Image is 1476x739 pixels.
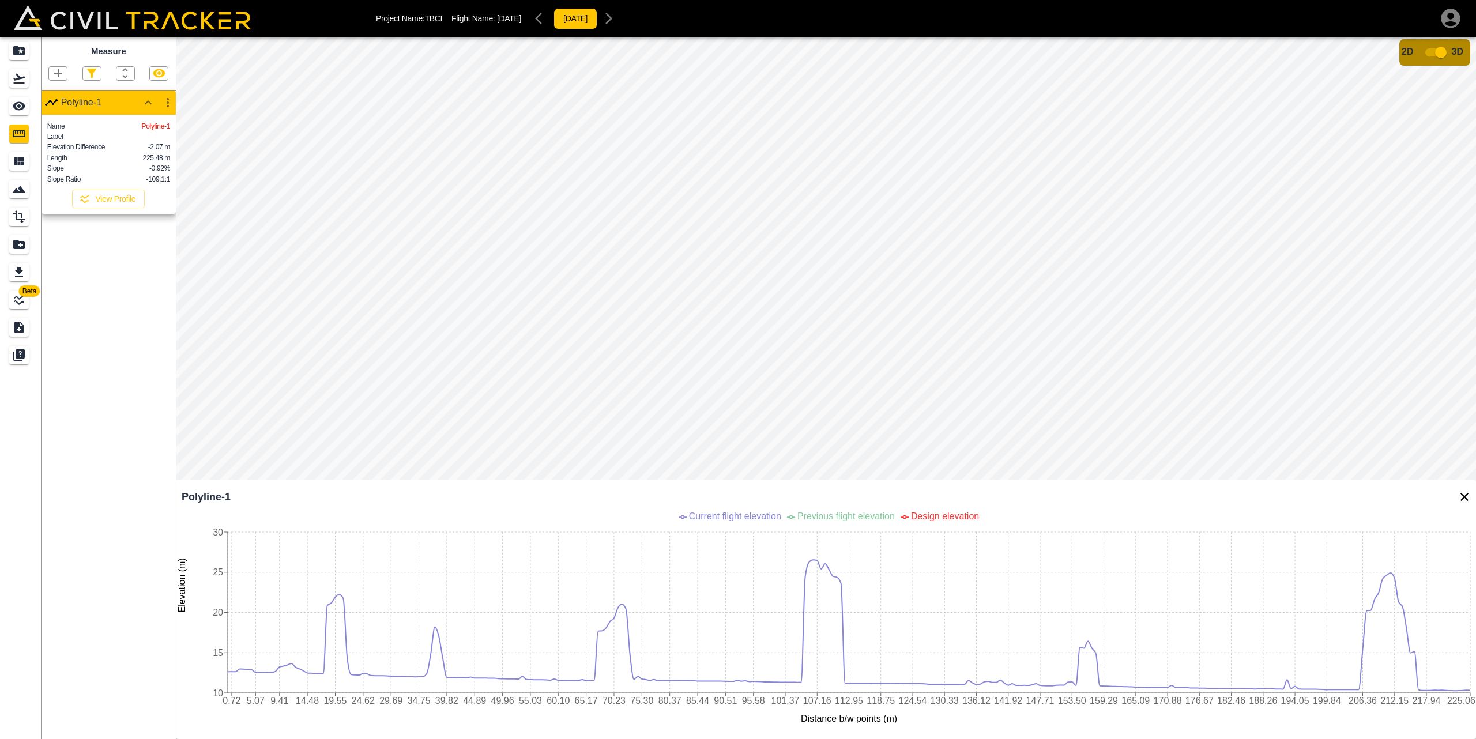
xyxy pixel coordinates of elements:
tspan: 124.54 [899,696,927,706]
span: Current flight elevation [689,511,781,521]
tspan: 9.41 [270,696,288,706]
span: Previous flight elevation [797,511,895,521]
tspan: 107.16 [803,696,831,706]
tspan: 159.29 [1090,696,1118,706]
tspan: 14.48 [296,696,319,706]
tspan: 165.09 [1121,696,1150,706]
tspan: 80.37 [658,696,681,706]
tspan: 176.67 [1185,696,1214,706]
span: 2D [1402,47,1413,56]
tspan: 39.82 [435,696,458,706]
tspan: 199.84 [1313,696,1341,706]
tspan: 19.55 [323,696,347,706]
tspan: 118.75 [867,696,895,706]
tspan: 49.96 [491,696,514,706]
tspan: 217.94 [1413,696,1441,706]
tspan: 141.92 [994,696,1022,706]
tspan: 34.75 [408,696,431,706]
tspan: 170.88 [1154,696,1182,706]
tspan: Distance b/w points (m) [801,714,897,723]
tspan: 147.71 [1026,696,1055,706]
p: Project Name: TBCI [376,14,442,23]
tspan: 153.50 [1058,696,1086,706]
tspan: 29.69 [379,696,402,706]
tspan: 30 [213,527,223,537]
tspan: 75.30 [630,696,653,706]
tspan: 90.51 [714,696,737,706]
tspan: 5.07 [247,696,265,706]
tspan: 24.62 [352,696,375,706]
tspan: 20 [213,608,223,617]
tspan: 15 [213,648,223,658]
span: 3D [1452,47,1463,56]
tspan: Elevation (m) [177,558,187,612]
tspan: 0.72 [223,696,240,706]
tspan: 101.37 [771,696,800,706]
tspan: 44.89 [463,696,486,706]
tspan: 188.26 [1249,696,1277,706]
tspan: 130.33 [931,696,959,706]
tspan: 65.17 [575,696,598,706]
tspan: 95.58 [742,696,765,706]
tspan: 70.23 [603,696,626,706]
tspan: 225.06 [1447,696,1475,706]
button: [DATE] [553,8,597,29]
img: Civil Tracker [14,5,251,29]
tspan: 10 [213,688,223,698]
tspan: 206.36 [1349,696,1377,706]
tspan: 136.12 [962,696,991,706]
tspan: 194.05 [1281,696,1309,706]
b: Polyline-1 [182,491,231,503]
tspan: 182.46 [1217,696,1245,706]
button: Close Profile [1453,485,1476,508]
tspan: 60.10 [547,696,570,706]
tspan: 55.03 [519,696,542,706]
tspan: 112.95 [835,696,863,706]
span: [DATE] [497,14,521,23]
tspan: 25 [213,567,223,577]
tspan: 212.15 [1380,696,1409,706]
tspan: 85.44 [686,696,709,706]
p: Flight Name: [451,14,521,23]
span: Design elevation [911,511,979,521]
